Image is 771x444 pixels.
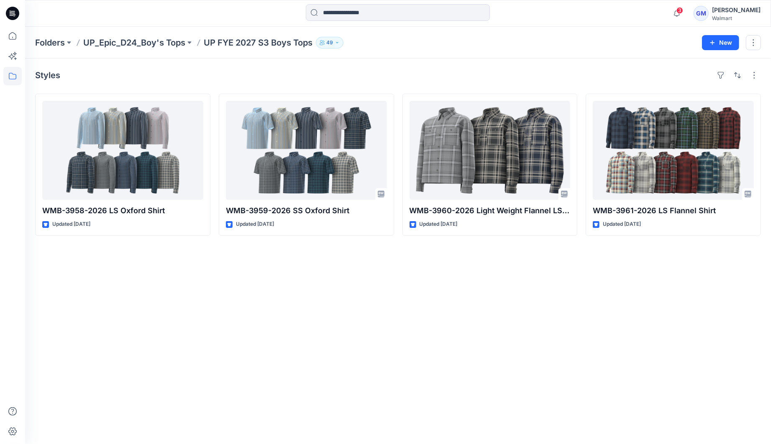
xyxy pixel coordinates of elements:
span: 3 [676,7,683,14]
p: Updated [DATE] [603,220,641,229]
a: WMB-3958-2026 LS Oxford Shirt [42,101,203,200]
div: GM [694,6,709,21]
a: WMB-3961-2026 LS Flannel Shirt [593,101,754,200]
button: 49 [316,37,343,48]
button: New [702,35,739,50]
p: UP FYE 2027 S3 Boys Tops [204,37,312,48]
p: Updated [DATE] [420,220,458,229]
a: WMB-3959-2026 SS Oxford Shirt [226,101,387,200]
p: Updated [DATE] [236,220,274,229]
p: WMB-3959-2026 SS Oxford Shirt [226,205,387,217]
div: Walmart [712,15,761,21]
a: WMB-3960-2026 Light Weight Flannel LS Shirt [410,101,571,200]
a: Folders [35,37,65,48]
p: WMB-3960-2026 Light Weight Flannel LS Shirt [410,205,571,217]
p: Updated [DATE] [52,220,90,229]
h4: Styles [35,70,60,80]
a: UP_Epic_D24_Boy's Tops [83,37,185,48]
div: [PERSON_NAME] [712,5,761,15]
p: 49 [326,38,333,47]
p: WMB-3958-2026 LS Oxford Shirt [42,205,203,217]
p: WMB-3961-2026 LS Flannel Shirt [593,205,754,217]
